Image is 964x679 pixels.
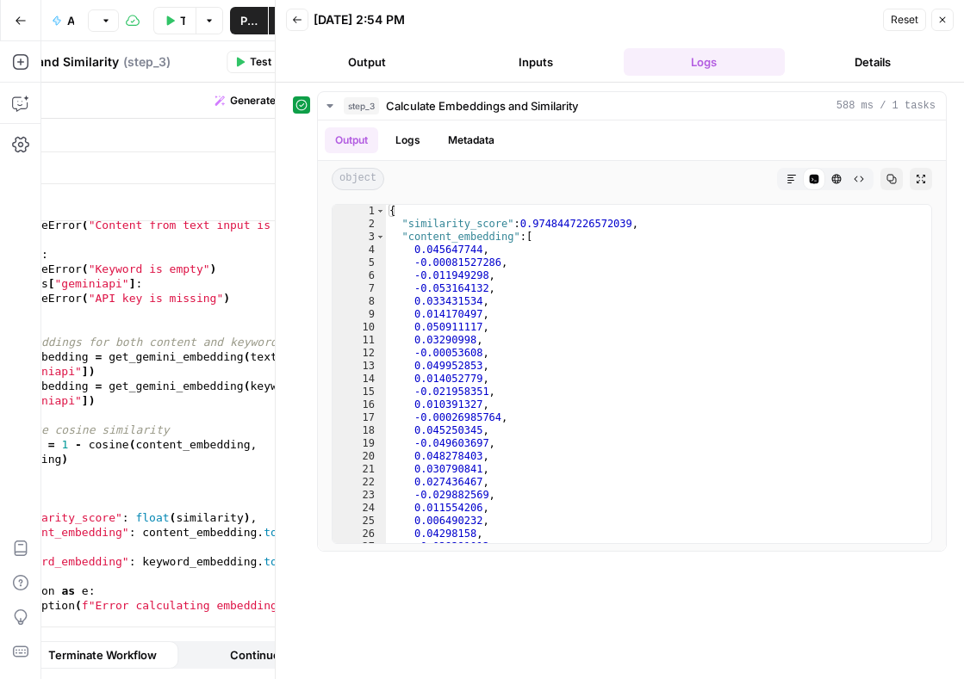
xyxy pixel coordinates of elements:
[891,12,918,28] span: Reset
[333,308,386,321] div: 9
[333,463,386,476] div: 21
[325,127,378,153] button: Output
[333,269,386,282] div: 6
[333,321,386,334] div: 10
[318,92,946,120] button: 588 ms / 1 tasks
[333,502,386,515] div: 24
[318,120,946,551] div: 588 ms / 1 tasks
[333,437,386,450] div: 19
[333,515,386,528] div: 25
[385,127,431,153] button: Logs
[624,48,786,76] button: Logs
[180,12,185,29] span: Test Workflow
[333,205,386,218] div: 1
[333,411,386,424] div: 17
[333,373,386,386] div: 14
[792,48,954,76] button: Details
[333,360,386,373] div: 13
[333,450,386,463] div: 20
[153,7,196,34] button: Test Workflow
[333,528,386,540] div: 26
[455,48,617,76] button: Inputs
[333,244,386,256] div: 4
[230,646,280,664] span: Continue
[67,12,74,29] span: AVG Embeddings for page and Target Keyword - Using Pasted page content
[333,424,386,437] div: 18
[41,7,84,34] button: AVG Embeddings for page and Target Keyword - Using Pasted page content
[123,53,171,71] span: ( step_3 )
[333,476,386,489] div: 22
[333,347,386,360] div: 12
[883,9,926,31] button: Reset
[208,90,334,112] button: Generate with AI
[333,231,386,244] div: 3
[240,12,258,29] span: Publish
[333,398,386,411] div: 16
[376,205,385,218] span: Toggle code folding, rows 1 through 1543
[376,231,385,244] span: Toggle code folding, rows 3 through 772
[333,386,386,398] div: 15
[88,9,119,32] button: Version 4
[332,168,384,190] span: object
[178,641,331,669] button: Continue
[333,540,386,553] div: 27
[230,93,312,108] span: Generate with AI
[48,646,157,664] span: Terminate Workflow
[333,218,386,231] div: 2
[250,54,271,70] span: Test
[333,256,386,269] div: 5
[333,334,386,347] div: 11
[386,97,578,114] span: Calculate Embeddings and Similarity
[438,127,505,153] button: Metadata
[227,51,279,73] button: Test
[837,98,936,114] span: 588 ms / 1 tasks
[230,7,268,34] button: Publish
[333,489,386,502] div: 23
[333,295,386,308] div: 8
[333,282,386,295] div: 7
[344,97,379,114] span: step_3
[286,48,448,76] button: Output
